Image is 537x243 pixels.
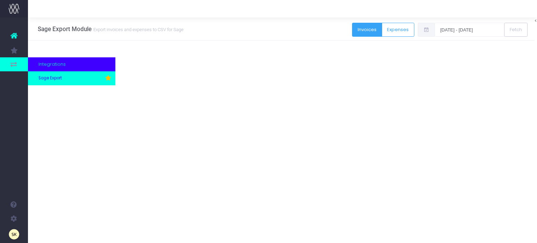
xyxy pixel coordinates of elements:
span: Integrations [38,61,66,68]
button: Expenses [382,23,415,37]
img: images/default_profile_image.png [9,229,19,240]
a: Sage Export [28,71,115,85]
h3: Sage Export Module [38,26,184,33]
small: Export invoices and expenses to CSV for Sage [92,26,184,33]
div: Button group [352,23,415,38]
input: Select date range [435,23,504,37]
button: Fetch [504,23,528,37]
span: Sage Export [38,75,62,81]
button: Invoices [352,23,382,37]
